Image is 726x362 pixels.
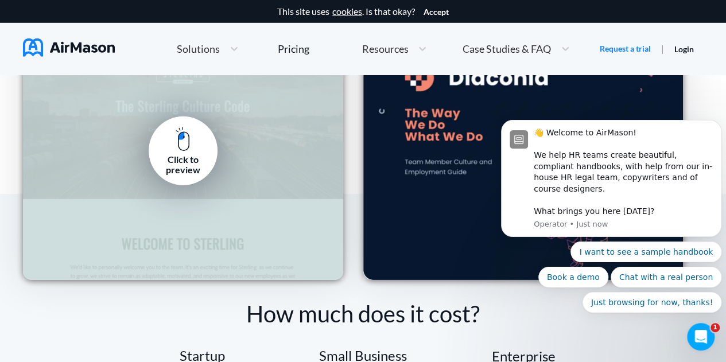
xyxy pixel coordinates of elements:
span: Resources [362,44,408,54]
a: Login [674,44,694,54]
img: AirMason Logo [23,38,115,57]
span: Case Studies & FAQ [463,44,551,54]
iframe: Intercom notifications message [496,45,726,331]
button: Accept cookies [424,7,449,17]
span: | [661,43,664,54]
span: Solutions [177,44,220,54]
div: How much does it cost? [23,297,703,330]
a: Request a trial [600,43,651,55]
a: Pricing [278,38,309,59]
img: pc mouse [176,127,190,151]
iframe: Intercom live chat [687,323,715,351]
div: Pricing [278,44,309,54]
div: Click to preview [157,154,209,176]
span: 1 [711,323,720,332]
a: cookies [332,6,362,17]
a: Click to preview [149,116,218,185]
